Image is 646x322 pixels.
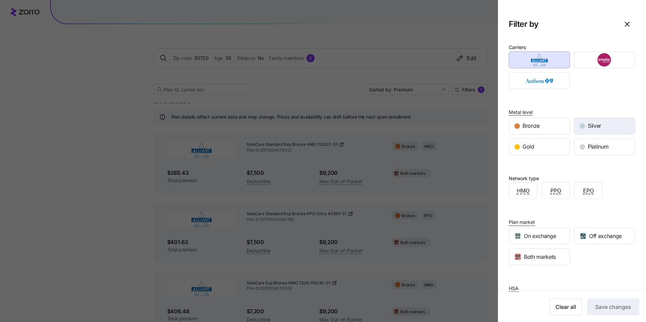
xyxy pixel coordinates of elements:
span: On exchange [524,232,556,240]
span: Off exchange [589,232,622,240]
span: Plan market [509,219,535,226]
span: HMO [517,187,530,195]
img: Alliant Health Plans [515,53,564,67]
span: Metal level [509,109,533,116]
span: Gold [523,143,534,151]
button: Clear all [550,298,582,315]
span: EPO [583,187,594,195]
button: Save changes [587,298,639,315]
span: HSA [509,285,518,292]
span: Bronze [523,122,540,130]
span: Clear all [555,303,576,311]
span: PPO [550,187,561,195]
span: Both markets [524,253,556,261]
img: Anthem [515,74,564,87]
div: Network type [509,175,539,182]
h1: Filter by [509,19,539,29]
span: Platinum [588,143,608,151]
span: Save changes [595,303,631,311]
img: Ambetter [580,53,630,67]
span: Silver [588,122,601,130]
div: Carriers [509,44,526,51]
